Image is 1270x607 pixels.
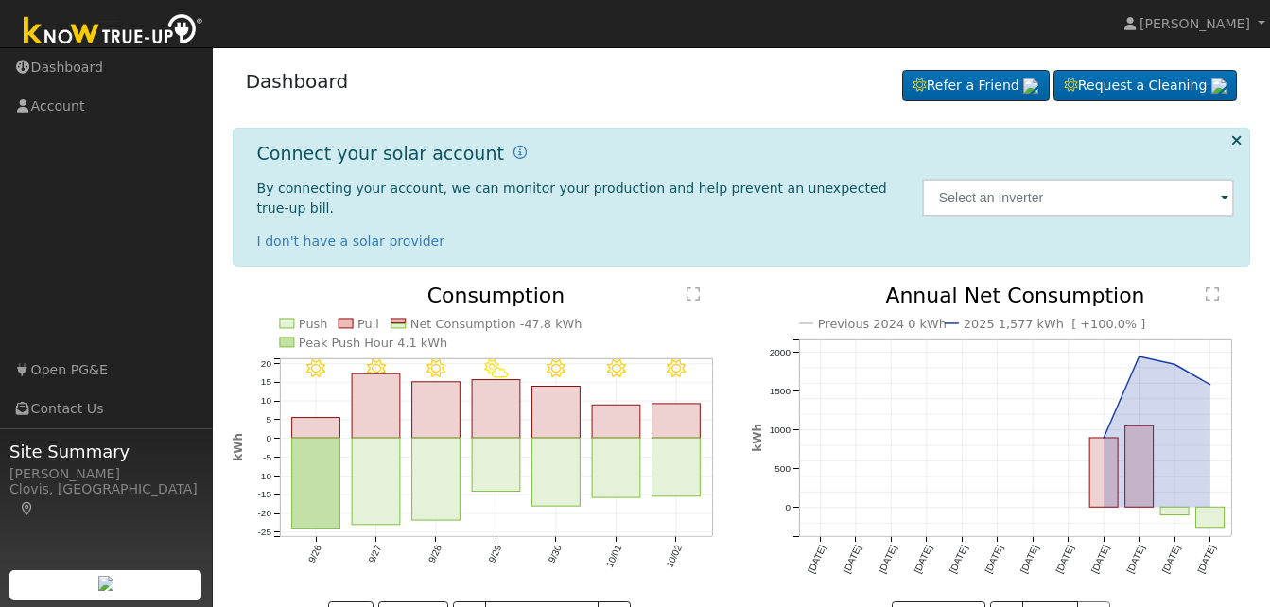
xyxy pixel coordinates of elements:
[14,10,213,53] img: Know True-Up
[98,576,113,591] img: retrieve
[902,70,1050,102] a: Refer a Friend
[1140,16,1250,31] span: [PERSON_NAME]
[9,479,202,519] div: Clovis, [GEOGRAPHIC_DATA]
[1023,78,1038,94] img: retrieve
[257,234,445,249] a: I don't have a solar provider
[1211,78,1227,94] img: retrieve
[9,464,202,484] div: [PERSON_NAME]
[922,179,1235,217] input: Select an Inverter
[257,143,504,165] h1: Connect your solar account
[19,501,36,516] a: Map
[246,70,349,93] a: Dashboard
[9,439,202,464] span: Site Summary
[1053,70,1237,102] a: Request a Cleaning
[257,181,887,216] span: By connecting your account, we can monitor your production and help prevent an unexpected true-up...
